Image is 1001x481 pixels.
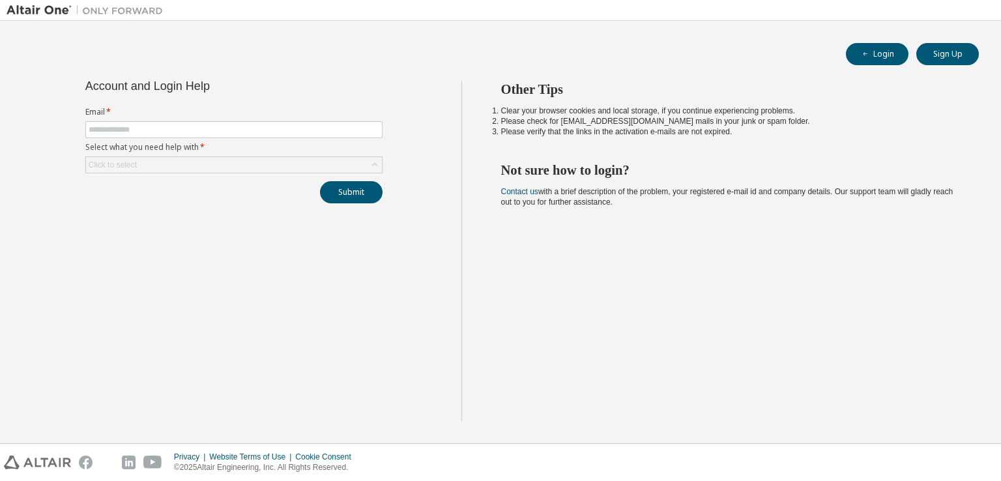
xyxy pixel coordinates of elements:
div: Account and Login Help [85,81,323,91]
li: Please check for [EMAIL_ADDRESS][DOMAIN_NAME] mails in your junk or spam folder. [501,116,956,126]
p: © 2025 Altair Engineering, Inc. All Rights Reserved. [174,462,359,473]
div: Website Terms of Use [209,452,295,462]
img: Altair One [7,4,169,17]
img: linkedin.svg [122,456,136,469]
li: Clear your browser cookies and local storage, if you continue experiencing problems. [501,106,956,116]
button: Sign Up [916,43,979,65]
div: Privacy [174,452,209,462]
img: facebook.svg [79,456,93,469]
div: Cookie Consent [295,452,358,462]
label: Email [85,107,383,117]
img: youtube.svg [143,456,162,469]
a: Contact us [501,187,538,196]
img: altair_logo.svg [4,456,71,469]
button: Submit [320,181,383,203]
li: Please verify that the links in the activation e-mails are not expired. [501,126,956,137]
label: Select what you need help with [85,142,383,153]
h2: Other Tips [501,81,956,98]
div: Click to select [89,160,137,170]
div: Click to select [86,157,382,173]
h2: Not sure how to login? [501,162,956,179]
span: with a brief description of the problem, your registered e-mail id and company details. Our suppo... [501,187,953,207]
button: Login [846,43,908,65]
